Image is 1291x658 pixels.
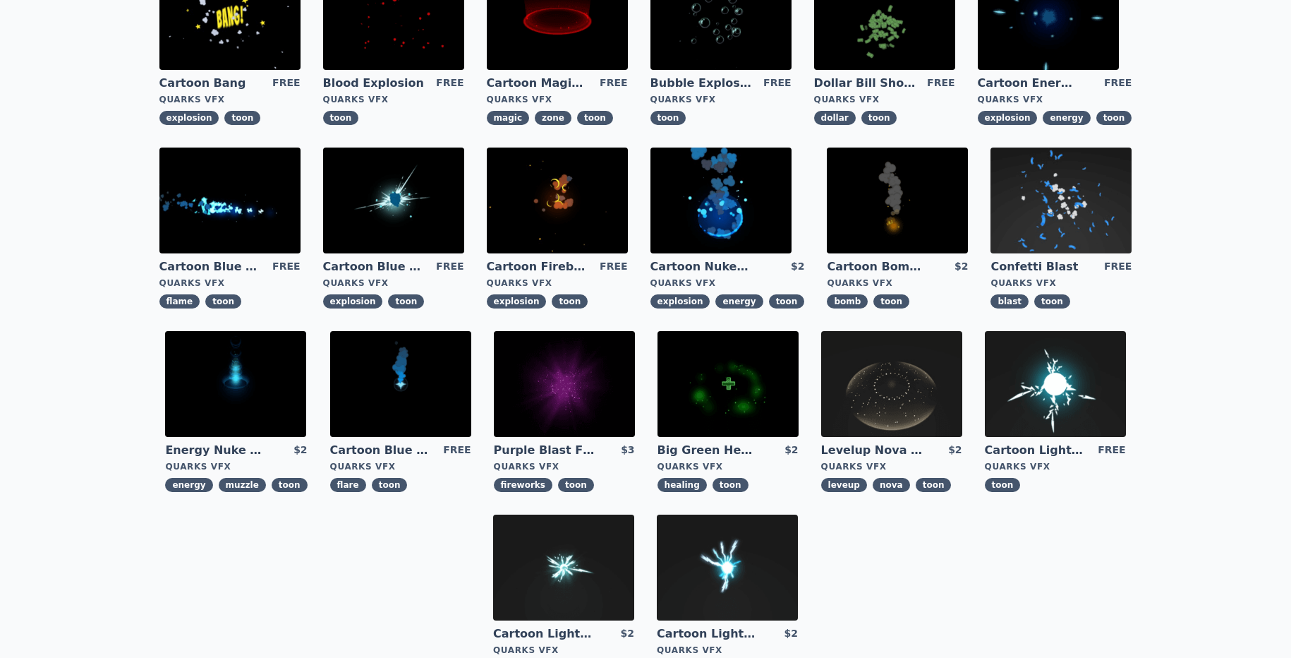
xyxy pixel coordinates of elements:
span: energy [1043,111,1090,125]
a: Cartoon Lightning Ball with Bloom [657,626,758,642]
span: toon [323,111,359,125]
span: fireworks [494,478,552,492]
span: toon [205,294,241,309]
div: Quarks VFX [657,645,798,656]
a: Cartoon Blue Flare [330,443,432,458]
div: $2 [784,626,798,642]
span: magic [487,111,529,125]
a: Cartoon Fireball Explosion [487,259,588,275]
div: Quarks VFX [821,461,962,472]
span: toon [713,478,748,492]
div: Quarks VFX [657,461,799,472]
a: Cartoon Lightning Ball Explosion [493,626,595,642]
a: Blood Explosion [323,76,425,91]
div: Quarks VFX [494,461,635,472]
img: imgAlt [657,515,798,621]
img: imgAlt [487,148,628,253]
img: imgAlt [827,148,968,253]
div: Quarks VFX [650,277,805,289]
a: Dollar Bill Shower [814,76,916,91]
img: imgAlt [330,331,471,437]
img: imgAlt [493,515,634,621]
span: toon [224,111,260,125]
span: explosion [159,111,219,125]
div: FREE [1098,443,1125,458]
div: Quarks VFX [323,94,464,105]
div: Quarks VFX [165,461,307,472]
div: Quarks VFX [827,277,968,289]
div: FREE [436,76,463,91]
span: toon [985,478,1021,492]
span: flare [330,478,366,492]
img: imgAlt [650,148,792,253]
span: leveup [821,478,867,492]
span: dollar [814,111,856,125]
div: $2 [784,443,798,458]
span: nova [873,478,910,492]
img: imgAlt [657,331,799,437]
span: toon [558,478,594,492]
div: Quarks VFX [487,277,628,289]
span: toon [916,478,952,492]
div: Quarks VFX [159,94,301,105]
img: imgAlt [985,331,1126,437]
div: Quarks VFX [323,277,464,289]
a: Cartoon Lightning Ball [985,443,1086,458]
span: toon [1034,294,1070,309]
span: explosion [487,294,547,309]
div: FREE [600,76,627,91]
a: Confetti Blast [990,259,1092,275]
span: toon [388,294,424,309]
span: energy [715,294,763,309]
span: toon [1096,111,1132,125]
span: explosion [323,294,383,309]
div: Quarks VFX [814,94,955,105]
span: toon [372,478,408,492]
div: FREE [443,443,471,458]
a: Cartoon Magic Zone [487,76,588,91]
span: explosion [978,111,1038,125]
div: Quarks VFX [330,461,471,472]
div: $3 [621,443,634,458]
a: Cartoon Bang [159,76,261,91]
span: toon [873,294,909,309]
div: FREE [600,259,627,275]
span: toon [577,111,613,125]
span: toon [769,294,805,309]
a: Purple Blast Fireworks [494,443,595,458]
div: FREE [927,76,954,91]
img: imgAlt [165,331,306,437]
img: imgAlt [990,148,1132,253]
img: imgAlt [494,331,635,437]
div: FREE [1104,259,1132,275]
a: Cartoon Nuke Energy Explosion [650,259,752,275]
a: Big Green Healing Effect [657,443,759,458]
img: imgAlt [821,331,962,437]
div: FREE [436,259,463,275]
div: Quarks VFX [990,277,1132,289]
div: Quarks VFX [650,94,792,105]
div: Quarks VFX [978,94,1132,105]
div: Quarks VFX [985,461,1126,472]
div: Quarks VFX [487,94,628,105]
div: FREE [1104,76,1132,91]
span: energy [165,478,212,492]
div: $2 [293,443,307,458]
div: Quarks VFX [493,645,634,656]
a: Cartoon Energy Explosion [978,76,1079,91]
span: toon [272,478,308,492]
span: toon [552,294,588,309]
a: Bubble Explosion [650,76,752,91]
div: $2 [621,626,634,642]
div: FREE [763,76,791,91]
span: toon [861,111,897,125]
span: healing [657,478,707,492]
span: explosion [650,294,710,309]
div: Quarks VFX [159,277,301,289]
a: Cartoon Bomb Fuse [827,259,928,275]
div: $2 [954,259,968,275]
span: toon [650,111,686,125]
img: imgAlt [323,148,464,253]
a: Cartoon Blue Gas Explosion [323,259,425,275]
span: blast [990,294,1029,309]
